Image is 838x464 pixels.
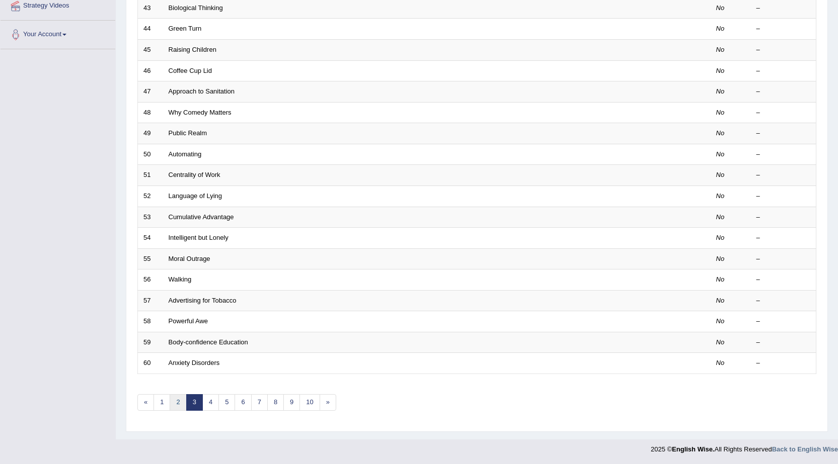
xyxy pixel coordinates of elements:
[756,296,811,306] div: –
[756,170,811,180] div: –
[235,394,251,411] a: 6
[169,87,235,95] a: Approach to Sanitation
[756,275,811,285] div: –
[716,150,725,158] em: No
[138,311,163,332] td: 58
[169,359,220,366] a: Anxiety Disorders
[756,233,811,243] div: –
[756,45,811,55] div: –
[169,213,234,221] a: Cumulative Advantage
[320,394,336,411] a: »
[299,394,320,411] a: 10
[169,4,223,12] a: Biological Thinking
[756,317,811,326] div: –
[169,275,192,283] a: Walking
[716,213,725,221] em: No
[138,332,163,353] td: 59
[186,394,203,411] a: 3
[756,24,811,34] div: –
[170,394,186,411] a: 2
[169,297,237,304] a: Advertising for Tobacco
[138,102,163,123] td: 48
[138,144,163,165] td: 50
[716,46,725,53] em: No
[756,338,811,347] div: –
[716,317,725,325] em: No
[716,297,725,304] em: No
[138,353,163,374] td: 60
[137,394,154,411] a: «
[202,394,219,411] a: 4
[716,338,725,346] em: No
[138,60,163,81] td: 46
[169,25,202,32] a: Green Turn
[716,171,725,178] em: No
[772,445,838,453] a: Back to English Wise
[138,248,163,269] td: 55
[756,358,811,368] div: –
[169,255,210,262] a: Moral Outrage
[756,87,811,97] div: –
[138,290,163,311] td: 57
[716,25,725,32] em: No
[716,359,725,366] em: No
[169,338,248,346] a: Body-confidence Education
[756,66,811,76] div: –
[154,394,170,411] a: 1
[169,109,232,116] a: Why Comedy Matters
[716,67,725,74] em: No
[672,445,714,453] strong: English Wise.
[716,255,725,262] em: No
[138,19,163,40] td: 44
[716,129,725,137] em: No
[756,108,811,118] div: –
[138,228,163,249] td: 54
[169,129,207,137] a: Public Realm
[169,67,212,74] a: Coffee Cup Lid
[756,150,811,159] div: –
[716,192,725,200] em: No
[218,394,235,411] a: 5
[756,4,811,13] div: –
[169,234,228,241] a: Intelligent but Lonely
[756,129,811,138] div: –
[716,275,725,283] em: No
[283,394,300,411] a: 9
[138,269,163,291] td: 56
[169,317,208,325] a: Powerful Awe
[756,213,811,222] div: –
[1,21,115,46] a: Your Account
[169,171,220,178] a: Centrality of Work
[716,87,725,95] em: No
[138,207,163,228] td: 53
[716,4,725,12] em: No
[138,185,163,207] td: 52
[651,439,838,454] div: 2025 © All Rights Reserved
[756,254,811,264] div: –
[716,109,725,116] em: No
[138,123,163,144] td: 49
[138,40,163,61] td: 45
[138,165,163,186] td: 51
[251,394,268,411] a: 7
[267,394,284,411] a: 8
[169,192,222,200] a: Language of Lying
[138,81,163,103] td: 47
[169,150,202,158] a: Automating
[169,46,216,53] a: Raising Children
[756,192,811,201] div: –
[716,234,725,241] em: No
